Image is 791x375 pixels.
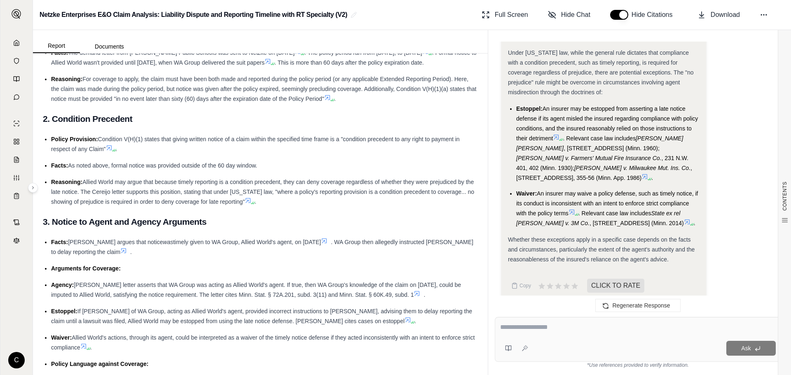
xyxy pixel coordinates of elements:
span: State ex rel [PERSON_NAME] v. 3M Co. [516,210,680,226]
a: Policy Comparisons [5,133,28,150]
span: Full Screen [495,10,528,20]
span: . [255,198,256,205]
span: Facts: [51,162,68,169]
span: Estoppel: [51,308,77,314]
span: . [424,291,425,298]
span: Arguments for Coverage: [51,265,121,272]
div: C [8,352,25,368]
span: Copy [520,282,531,289]
span: An insurer may be estopped from asserting a late notice defense if its agent misled the insured r... [516,105,698,142]
span: An insurer may waive a policy defense, such as timely notice, if its conduct is inconsistent with... [516,190,698,217]
span: Allied World's actions, through its agent, could be interpreted as a waiver of the timely notice ... [51,334,475,351]
button: Ask [726,341,776,356]
span: . The policy period ran from [DATE], to [DATE] [304,49,422,56]
button: Regenerate Response [595,299,680,312]
div: *Use references provided to verify information. [495,362,781,368]
span: , 231 N.W. 401, 402 (Minn. 1930); [516,155,688,171]
span: . Relevant case law includes [563,135,636,142]
a: Chat [5,89,28,105]
span: . [334,95,336,102]
span: Agency: [51,282,74,288]
button: Report [33,39,80,53]
button: Download [694,7,743,23]
span: [PERSON_NAME] v. Farmers' Mutual Fire Insurance Co. [516,155,662,161]
span: [PERSON_NAME] letter asserts that WA Group was acting as Allied World's agent. If true, then WA G... [51,282,461,298]
span: . Relevant case law includes [578,210,651,217]
span: Whether these exceptions apply in a specific case depends on the facts and circumstances, particu... [508,236,695,263]
a: Home [5,35,28,51]
span: Download [711,10,740,20]
a: Single Policy [5,115,28,132]
span: For coverage to apply, the claim must have been both made and reported during the policy period (... [51,76,476,102]
h2: 3. Notice to Agent and Agency Arguments [43,213,478,231]
a: Contract Analysis [5,214,28,231]
span: [PERSON_NAME] [PERSON_NAME] [516,135,683,151]
span: . [116,146,117,152]
span: [PERSON_NAME] argues that notice [68,239,163,245]
span: . WA Group then allegedly instructed [PERSON_NAME] to delay reporting the claim [51,239,473,255]
span: CONTENTS [782,182,788,211]
button: Expand sidebar [8,6,25,22]
span: If [PERSON_NAME] of WA Group, acting as Allied World's agent, provided incorrect instructions to ... [51,308,472,324]
span: Facts: [51,239,68,245]
a: Legal Search Engine [5,232,28,249]
span: . [651,175,653,181]
span: Reasoning: [51,76,82,82]
span: . This is more than 60 days after the policy expiration date. [274,59,424,66]
span: CLICK TO RATE [587,279,644,293]
span: Condition V(H)(1) states that giving written notice of a claim within the specified time frame is... [51,136,460,152]
a: Documents Vault [5,53,28,69]
span: As noted above, formal notice was provided outside of the 60 day window. [68,162,257,169]
button: Full Screen [478,7,531,23]
span: Hide Citations [632,10,678,20]
button: Expand sidebar [28,183,38,193]
a: Prompt Library [5,71,28,87]
span: . [694,220,695,226]
span: Policy Language against Coverage: [51,361,149,367]
span: Waiver: [51,334,72,341]
span: was [163,239,173,245]
span: Policy Provision: [51,136,98,142]
span: Under [US_STATE] law, while the general rule dictates that compliance with a condition precedent,... [508,49,694,95]
a: Coverage Table [5,188,28,204]
span: . Formal notice to Allied World wasn't provided until [DATE], when WA Group delivered the suit pa... [51,49,477,66]
h2: 2. Condition Precedent [43,110,478,128]
span: Regenerate Response [612,302,670,309]
span: Facts: [51,49,68,56]
button: Hide Chat [545,7,594,23]
button: Copy [508,277,534,294]
span: . [90,344,92,351]
span: Allied World may argue that because timely reporting is a condition precedent, they can deny cove... [51,179,474,205]
span: Reasoning: [51,179,82,185]
span: , [STREET_ADDRESS] (Minn. 1960); [564,145,660,151]
span: Estoppel: [516,105,543,112]
button: Documents [80,40,139,53]
span: . [130,249,132,255]
a: Claim Coverage [5,151,28,168]
span: Hide Chat [561,10,590,20]
span: . [414,318,416,324]
span: [PERSON_NAME] v. Milwaukee Mut. Ins. Co. [574,165,690,171]
span: The demand letter from [PERSON_NAME] Public Schools was sent to Netzke on [DATE] [68,49,295,56]
span: , [STREET_ADDRESS], 355-56 (Minn. App. 1986) [516,165,692,181]
span: Waiver: [516,190,537,197]
span: , [STREET_ADDRESS] (Minn. 2014) [590,220,684,226]
a: Custom Report [5,170,28,186]
img: Expand sidebar [12,9,21,19]
h2: Netzke Enterprises E&O Claim Analysis: Liability Dispute and Reporting Timeline with RT Specialty... [40,7,347,22]
span: Ask [741,345,751,352]
span: timely given to WA Group, Allied World's agent, on [DATE] [173,239,321,245]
